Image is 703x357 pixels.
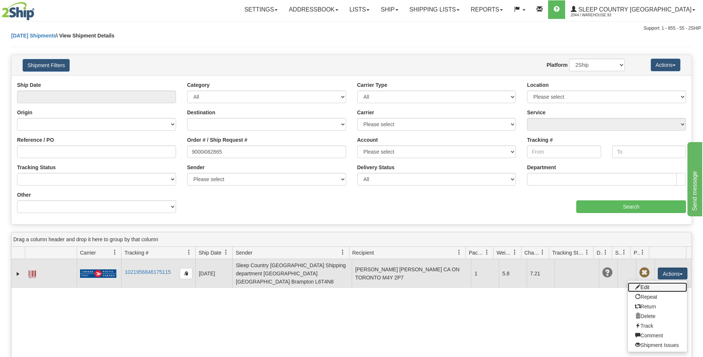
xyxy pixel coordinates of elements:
label: Delivery Status [357,164,395,171]
a: Repeat [628,292,687,302]
span: Sender [236,249,252,256]
div: Send message [6,4,69,13]
input: Search [576,200,686,213]
div: Support: 1 - 855 - 55 - 2SHIP [2,25,701,32]
div: grid grouping header [11,232,692,247]
td: 1 [471,259,499,288]
a: Label [29,267,36,279]
span: Charge [524,249,540,256]
td: 5.8 [499,259,527,288]
a: Carrier filter column settings [109,246,121,259]
a: Shipping lists [404,0,465,19]
iframe: chat widget [686,141,702,216]
label: Sender [187,164,205,171]
label: Account [357,136,378,144]
label: Service [527,109,546,116]
a: Packages filter column settings [481,246,493,259]
td: [DATE] [195,259,232,288]
a: Sender filter column settings [336,246,349,259]
a: Lists [344,0,375,19]
span: Sleep Country [GEOGRAPHIC_DATA] [577,6,692,13]
a: Reports [465,0,508,19]
a: [DATE] Shipments [11,33,56,39]
label: Other [17,191,31,199]
label: Carrier [357,109,374,116]
td: 7.21 [527,259,554,288]
span: \ View Shipment Details [56,33,115,39]
a: 1021956846175115 [125,269,171,275]
label: Tracking # [527,136,553,144]
button: Shipment Filters [23,59,70,72]
label: Reference / PO [17,136,54,144]
span: Carrier [80,249,96,256]
a: Tracking Status filter column settings [581,246,593,259]
a: Expand [14,270,22,278]
label: Carrier Type [357,81,387,89]
a: Shipment Issues filter column settings [618,246,630,259]
span: Ship Date [199,249,221,256]
a: Addressbook [283,0,344,19]
span: Weight [497,249,512,256]
label: Platform [547,61,568,69]
a: Recipient filter column settings [453,246,465,259]
label: Location [527,81,548,89]
span: Packages [469,249,484,256]
span: Delivery Status [597,249,603,256]
a: Ship [375,0,404,19]
span: Recipient [352,249,374,256]
span: Tracking # [125,249,149,256]
a: Track [628,321,687,331]
label: Category [187,81,210,89]
a: Tracking # filter column settings [183,246,195,259]
button: Actions [658,268,687,279]
a: Charge filter column settings [536,246,549,259]
td: [PERSON_NAME] [PERSON_NAME] CA ON TORONTO M4Y 2P7 [352,259,471,288]
input: From [527,145,601,158]
a: Edit [628,282,687,292]
img: logo2044.jpg [2,2,34,20]
span: Pickup Status [634,249,640,256]
td: Sleep Country [GEOGRAPHIC_DATA] Shipping department [GEOGRAPHIC_DATA] [GEOGRAPHIC_DATA] Brampton ... [232,259,352,288]
button: Copy to clipboard [180,268,192,279]
a: Delivery Status filter column settings [599,246,612,259]
span: Pickup Not Assigned [639,268,650,278]
a: Pickup Status filter column settings [636,246,649,259]
label: Order # / Ship Request # [187,136,248,144]
button: Actions [651,59,680,71]
span: Tracking Status [552,249,584,256]
a: Return [628,302,687,311]
a: Settings [239,0,283,19]
input: To [612,145,686,158]
a: Sleep Country [GEOGRAPHIC_DATA] 2044 / Warehouse 93 [565,0,701,19]
label: Tracking Status [17,164,56,171]
span: 2044 / Warehouse 93 [571,12,626,19]
span: Unknown [602,268,613,278]
a: Delete shipment [628,311,687,321]
a: Comment [628,331,687,340]
img: 20 - Canada Post [80,269,116,278]
span: Shipment Issues [615,249,621,256]
label: Department [527,164,556,171]
a: Weight filter column settings [508,246,521,259]
label: Destination [187,109,215,116]
label: Ship Date [17,81,41,89]
a: Ship Date filter column settings [220,246,232,259]
a: Shipment Issues [628,340,687,350]
label: Origin [17,109,32,116]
